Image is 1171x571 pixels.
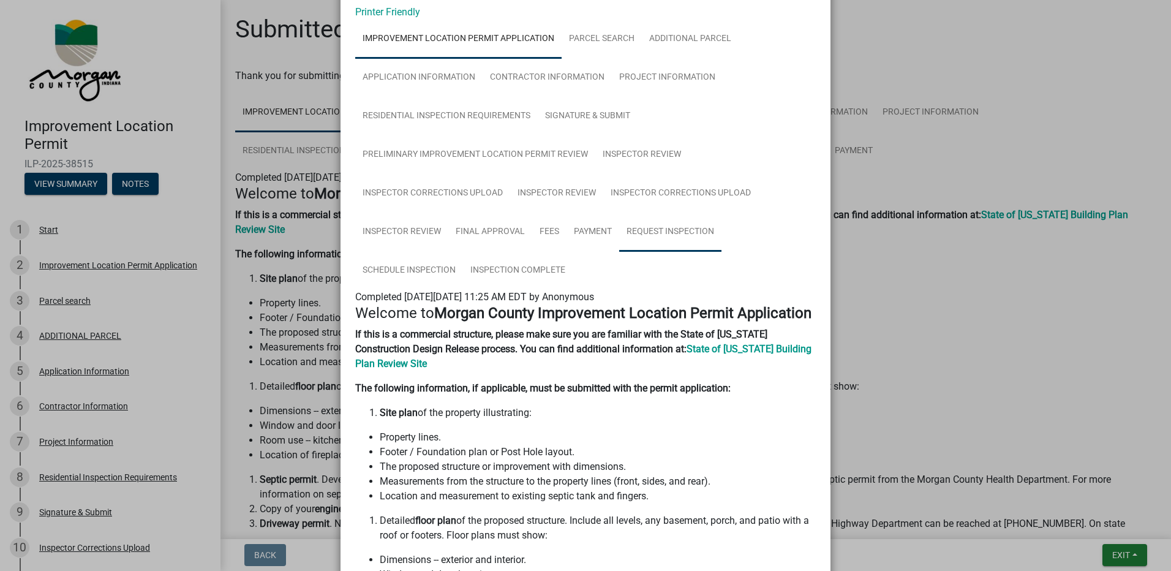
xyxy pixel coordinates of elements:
[355,328,767,355] strong: If this is a commercial structure, please make sure you are familiar with the State of [US_STATE]...
[562,20,642,59] a: Parcel search
[463,251,573,290] a: Inspection Complete
[380,406,816,420] li: of the property illustrating:
[355,251,463,290] a: Schedule Inspection
[380,489,816,504] li: Location and measurement to existing septic tank and fingers.
[355,213,448,252] a: Inspector Review
[642,20,739,59] a: ADDITIONAL PARCEL
[380,407,418,418] strong: Site plan
[355,291,594,303] span: Completed [DATE][DATE] 11:25 AM EDT by Anonymous
[355,20,562,59] a: Improvement Location Permit Application
[355,135,595,175] a: Preliminary Improvement Location Permit Review
[595,135,688,175] a: Inspector Review
[532,213,567,252] a: Fees
[380,513,816,543] li: Detailed of the proposed structure. Include all levels, any basement, porch, and patio with a roo...
[415,515,456,526] strong: floor plan
[538,97,638,136] a: Signature & Submit
[355,382,731,394] strong: The following information, if applicable, must be submitted with the permit application:
[355,304,816,322] h4: Welcome to
[380,459,816,474] li: The proposed structure or improvement with dimensions.
[567,213,619,252] a: Payment
[619,213,721,252] a: Request Inspection
[355,174,510,213] a: Inspector Corrections Upload
[612,58,723,97] a: Project Information
[355,97,538,136] a: Residential Inspection Requirements
[483,58,612,97] a: Contractor Information
[380,445,816,459] li: Footer / Foundation plan or Post Hole layout.
[355,6,420,18] a: Printer Friendly
[380,430,816,445] li: Property lines.
[448,213,532,252] a: Final Approval
[355,343,811,369] a: State of [US_STATE] Building Plan Review Site
[603,174,758,213] a: Inspector Corrections Upload
[380,474,816,489] li: Measurements from the structure to the property lines (front, sides, and rear).
[434,304,811,322] strong: Morgan County Improvement Location Permit Application
[380,553,816,567] li: Dimensions -- exterior and interior.
[355,58,483,97] a: Application Information
[510,174,603,213] a: Inspector Review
